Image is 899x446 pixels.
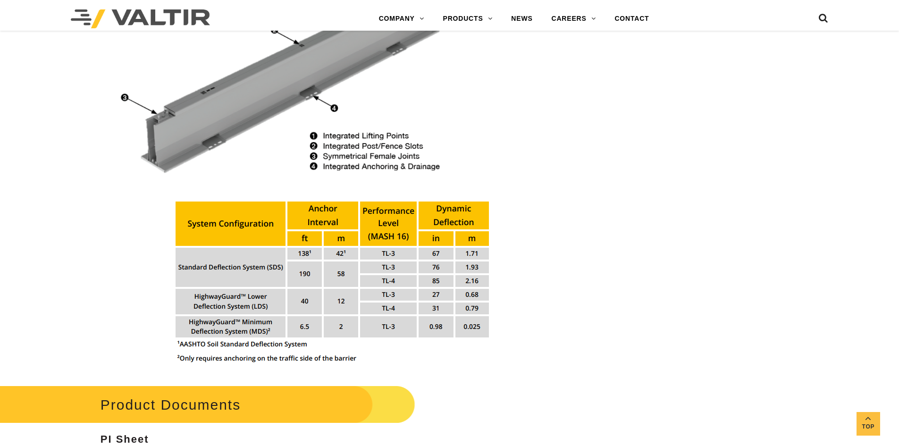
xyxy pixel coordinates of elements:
span: Top [857,421,880,432]
a: NEWS [502,9,542,28]
a: PRODUCTS [434,9,502,28]
strong: PI Sheet [101,433,149,445]
a: CAREERS [542,9,605,28]
a: COMPANY [370,9,434,28]
img: Valtir [71,9,210,28]
a: CONTACT [605,9,658,28]
a: Top [857,412,880,436]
